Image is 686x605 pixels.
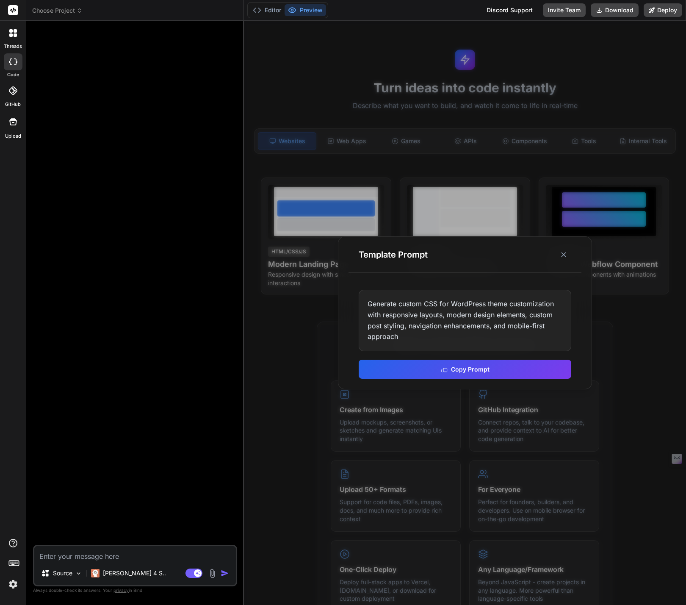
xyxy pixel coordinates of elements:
button: Invite Team [543,3,586,17]
img: icon [221,569,229,577]
button: Preview [285,4,326,16]
p: [PERSON_NAME] 4 S.. [103,569,166,577]
label: GitHub [5,101,21,108]
button: Download [591,3,639,17]
img: attachment [207,569,217,578]
div: Discord Support [481,3,538,17]
h3: Template Prompt [359,249,428,261]
span: Choose Project [32,6,83,15]
label: threads [4,43,22,50]
button: Deploy [644,3,682,17]
button: Editor [249,4,285,16]
span: privacy [113,588,129,593]
label: Upload [5,133,21,140]
div: Generate custom CSS for WordPress theme customization with responsive layouts, modern design elem... [359,290,571,351]
p: Always double-check its answers. Your in Bind [33,586,237,594]
button: Copy Prompt [359,360,571,379]
img: Pick Models [75,570,82,577]
img: Claude 4 Sonnet [91,569,100,577]
img: settings [6,577,20,591]
p: Source [53,569,72,577]
label: code [7,71,19,78]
